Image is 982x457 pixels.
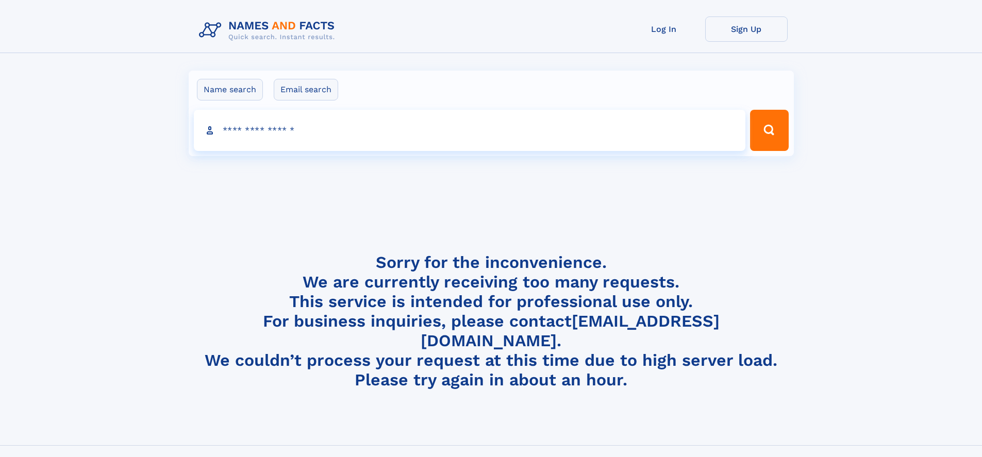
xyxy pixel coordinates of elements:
[421,311,720,350] a: [EMAIL_ADDRESS][DOMAIN_NAME]
[623,16,705,42] a: Log In
[705,16,788,42] a: Sign Up
[750,110,788,151] button: Search Button
[274,79,338,100] label: Email search
[195,16,343,44] img: Logo Names and Facts
[197,79,263,100] label: Name search
[195,252,788,390] h4: Sorry for the inconvenience. We are currently receiving too many requests. This service is intend...
[194,110,746,151] input: search input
